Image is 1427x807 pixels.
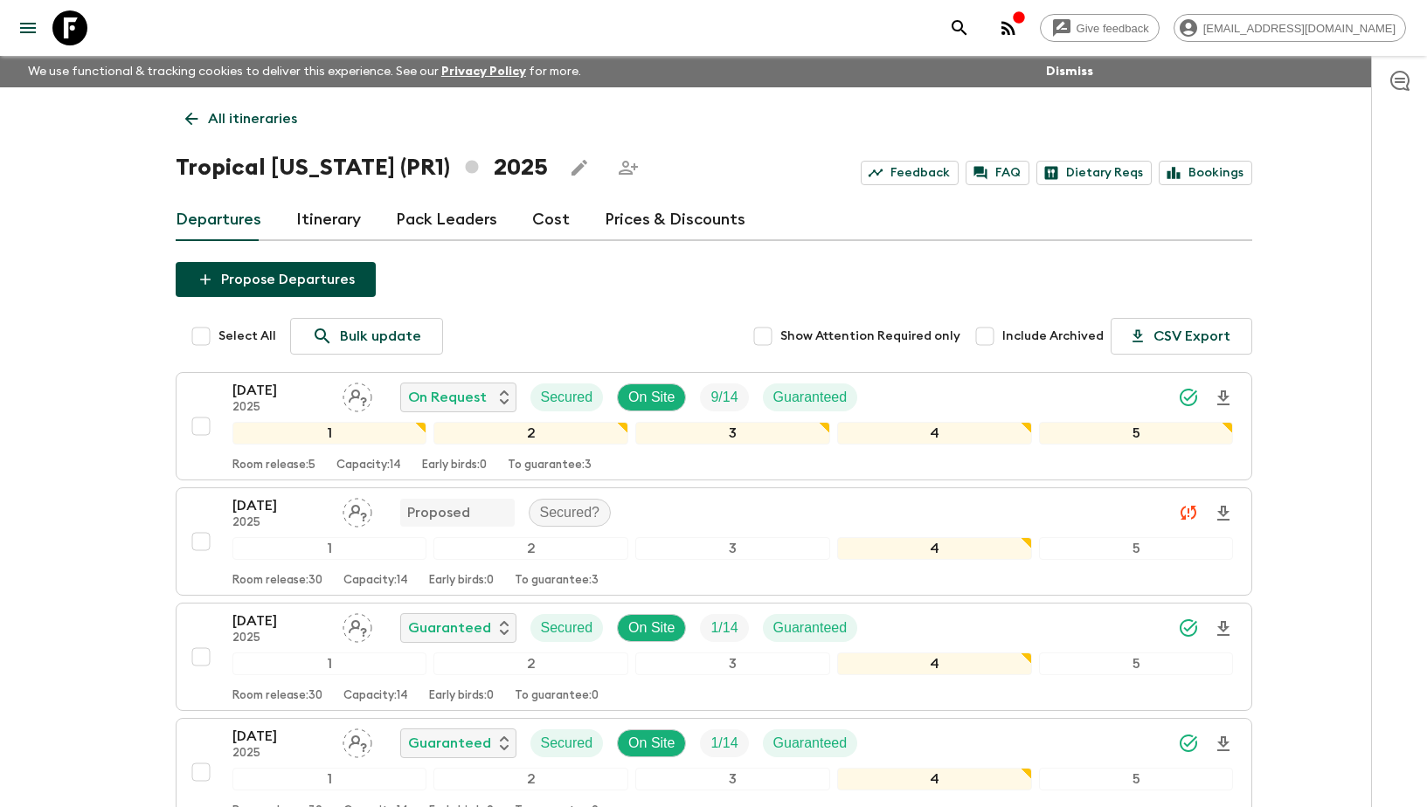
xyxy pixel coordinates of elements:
p: Secured [541,617,593,638]
a: Feedback [861,161,959,185]
svg: Synced Successfully [1178,617,1199,638]
svg: Synced Successfully [1178,387,1199,408]
div: On Site [617,729,686,757]
p: 2025 [232,747,329,761]
div: 5 [1039,537,1234,560]
p: Guaranteed [773,617,848,638]
button: Edit this itinerary [562,150,597,185]
p: Bulk update [340,326,421,347]
p: On Site [628,617,675,638]
div: On Site [617,614,686,642]
p: [DATE] [232,380,329,401]
a: Itinerary [296,199,361,241]
button: search adventures [942,10,977,45]
button: [DATE]2025Assign pack leaderProposedSecured?12345Room release:30Capacity:14Early birds:0To guaran... [176,487,1252,596]
p: Proposed [407,502,470,523]
p: Secured? [540,502,600,523]
p: On Site [628,387,675,408]
a: Bookings [1159,161,1252,185]
div: 5 [1039,652,1234,675]
a: Cost [532,199,570,241]
a: Prices & Discounts [605,199,745,241]
div: Secured [530,729,604,757]
span: Assign pack leader [343,618,372,632]
svg: Download Onboarding [1213,618,1234,639]
div: 2 [433,422,628,445]
div: Trip Fill [700,383,748,411]
a: Privacy Policy [441,66,526,78]
span: Assign pack leader [343,734,372,748]
div: 2 [433,768,628,790]
div: Trip Fill [700,729,748,757]
button: Dismiss [1042,59,1098,84]
div: 2 [433,537,628,560]
p: Guaranteed [773,733,848,754]
div: 2 [433,652,628,675]
div: 1 [232,422,427,445]
div: 4 [837,422,1032,445]
p: Room release: 30 [232,689,322,703]
p: To guarantee: 3 [508,459,592,472]
p: 2025 [232,631,329,645]
svg: Download Onboarding [1213,503,1234,524]
p: Secured [541,387,593,408]
p: We use functional & tracking cookies to deliver this experience. See our for more. [21,56,588,87]
a: Bulk update [290,318,443,355]
p: 9 / 14 [710,387,738,408]
p: Capacity: 14 [343,689,408,703]
div: Secured [530,614,604,642]
p: Early birds: 0 [422,459,487,472]
p: [DATE] [232,726,329,747]
a: Departures [176,199,261,241]
a: FAQ [966,161,1029,185]
a: Dietary Reqs [1036,161,1152,185]
span: Include Archived [1002,328,1104,345]
button: Propose Departures [176,262,376,297]
button: [DATE]2025Assign pack leaderGuaranteedSecuredOn SiteTrip FillGuaranteed12345Room release:30Capaci... [176,603,1252,711]
span: Give feedback [1067,22,1159,35]
p: Capacity: 14 [336,459,401,472]
svg: Synced Successfully [1178,733,1199,754]
div: 4 [837,537,1032,560]
div: 1 [232,537,427,560]
div: 5 [1039,422,1234,445]
p: On Request [408,387,487,408]
button: CSV Export [1111,318,1252,355]
p: 2025 [232,401,329,415]
p: All itineraries [208,108,297,129]
svg: Download Onboarding [1213,734,1234,755]
div: 3 [635,652,830,675]
p: To guarantee: 0 [515,689,599,703]
button: menu [10,10,45,45]
div: Secured? [529,499,612,527]
span: [EMAIL_ADDRESS][DOMAIN_NAME] [1194,22,1405,35]
p: 1 / 14 [710,617,738,638]
button: [DATE]2025Assign pack leaderOn RequestSecuredOn SiteTrip FillGuaranteed12345Room release:5Capacit... [176,372,1252,480]
p: 1 / 14 [710,733,738,754]
p: Room release: 5 [232,459,315,472]
p: To guarantee: 3 [515,574,599,588]
p: Capacity: 14 [343,574,408,588]
span: Share this itinerary [611,150,646,185]
p: Secured [541,733,593,754]
div: 1 [232,652,427,675]
div: Trip Fill [700,614,748,642]
div: 4 [837,768,1032,790]
div: 1 [232,768,427,790]
a: All itineraries [176,101,307,136]
span: Select All [218,328,276,345]
p: Guaranteed [408,617,491,638]
p: Early birds: 0 [429,689,494,703]
p: Room release: 30 [232,574,322,588]
a: Pack Leaders [396,199,497,241]
div: Secured [530,383,604,411]
svg: Download Onboarding [1213,388,1234,409]
span: Show Attention Required only [780,328,960,345]
div: On Site [617,383,686,411]
p: Guaranteed [773,387,848,408]
div: 3 [635,768,830,790]
span: Assign pack leader [343,388,372,402]
p: 2025 [232,516,329,530]
p: Early birds: 0 [429,574,494,588]
div: 4 [837,652,1032,675]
